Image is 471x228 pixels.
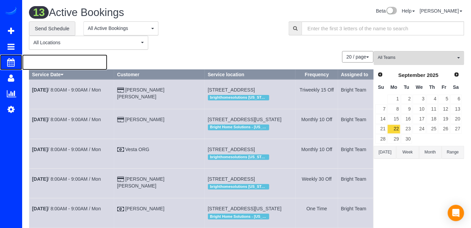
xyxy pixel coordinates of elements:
[4,7,18,16] img: Automaid Logo
[374,146,396,159] button: [DATE]
[208,117,282,122] span: [STREET_ADDRESS][US_STATE]
[386,7,397,16] img: New interface
[427,114,438,124] a: 18
[413,95,426,104] a: 3
[295,69,338,79] th: Frequency
[117,87,165,99] a: [PERSON_NAME] [PERSON_NAME]
[29,168,115,198] td: Schedule date
[453,84,459,90] span: Saturday
[338,69,373,79] th: Assigned to
[295,139,338,168] td: Frequency
[343,51,374,63] nav: Pagination navigation
[401,104,412,114] a: 9
[208,125,269,130] span: Bright Home Solutions - [US_STATE][GEOGRAPHIC_DATA]
[398,72,426,78] span: September
[452,70,461,80] a: Next
[114,139,205,168] td: Customer
[29,198,115,228] td: Schedule date
[378,55,456,61] span: All Teams
[32,117,48,122] b: [DATE]
[208,182,293,191] div: Location
[427,104,438,114] a: 11
[295,168,338,198] td: Frequency
[402,8,415,14] a: Help
[208,206,282,211] span: [STREET_ADDRESS][US_STATE]
[117,207,124,212] i: Check Payment
[117,147,124,152] i: Check Payment
[451,125,462,134] a: 27
[388,95,400,104] a: 1
[125,147,150,152] a: Vesta ORG
[401,134,412,144] a: 30
[413,114,426,124] a: 17
[114,79,205,109] td: Customer
[295,198,338,228] td: Frequency
[388,114,400,124] a: 15
[114,168,205,198] td: Customer
[32,87,48,93] b: [DATE]
[375,104,387,114] a: 7
[439,114,450,124] a: 19
[451,95,462,104] a: 6
[208,93,293,102] div: Location
[32,147,101,152] a: [DATE]/ 8:00AM - 9:00AM / Mon
[205,139,295,168] td: Service location
[375,114,387,124] a: 14
[29,139,115,168] td: Schedule date
[378,72,383,77] span: Prev
[451,114,462,124] a: 20
[205,69,295,79] th: Service location
[117,88,124,93] i: Credit Card Payment
[427,72,439,78] span: 2025
[427,125,438,134] a: 25
[32,117,101,122] a: [DATE]/ 8:00AM - 9:00AM / Mon
[442,84,446,90] span: Friday
[401,95,412,104] a: 2
[388,134,400,144] a: 29
[448,205,464,221] div: Open Intercom Messenger
[29,79,115,109] td: Schedule date
[416,84,423,90] span: Wednesday
[29,36,148,50] button: All Locations
[125,117,165,122] a: [PERSON_NAME]
[32,206,101,211] a: [DATE]/ 8:00AM - 9:00AM / Mon
[33,39,139,46] span: All Locations
[388,104,400,114] a: 8
[419,146,442,159] button: Month
[205,79,295,109] td: Service location
[32,176,48,182] b: [DATE]
[338,79,373,109] td: Assigned to
[208,214,269,219] span: Bright Home Solutions - [US_STATE][GEOGRAPHIC_DATA]
[29,109,115,139] td: Schedule date
[442,146,464,159] button: Range
[205,109,295,139] td: Service location
[420,8,462,14] a: [PERSON_NAME]
[117,117,124,122] i: Credit Card Payment
[114,198,205,228] td: Customer
[125,206,165,211] a: [PERSON_NAME]
[83,21,158,35] button: All Active Bookings
[378,84,384,90] span: Sunday
[208,87,255,93] span: [STREET_ADDRESS]
[391,84,397,90] span: Monday
[376,8,397,14] a: Beta
[388,125,400,134] a: 22
[29,7,242,18] h1: Active Bookings
[439,125,450,134] a: 26
[205,168,295,198] td: Service location
[375,125,387,134] a: 21
[208,95,269,100] span: brighthomesolutions [US_STATE]
[29,6,49,19] span: 13
[404,84,409,90] span: Tuesday
[374,51,464,65] button: All Teams
[439,95,450,104] a: 5
[429,84,435,90] span: Thursday
[302,21,464,35] input: Enter the first 3 letters of the name to search
[451,104,462,114] a: 13
[32,176,101,182] a: [DATE]/ 8:00AM - 9:00AM / Mon
[208,184,269,190] span: brighthomesolutions [US_STATE]
[32,206,48,211] b: [DATE]
[413,104,426,114] a: 10
[338,109,373,139] td: Assigned to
